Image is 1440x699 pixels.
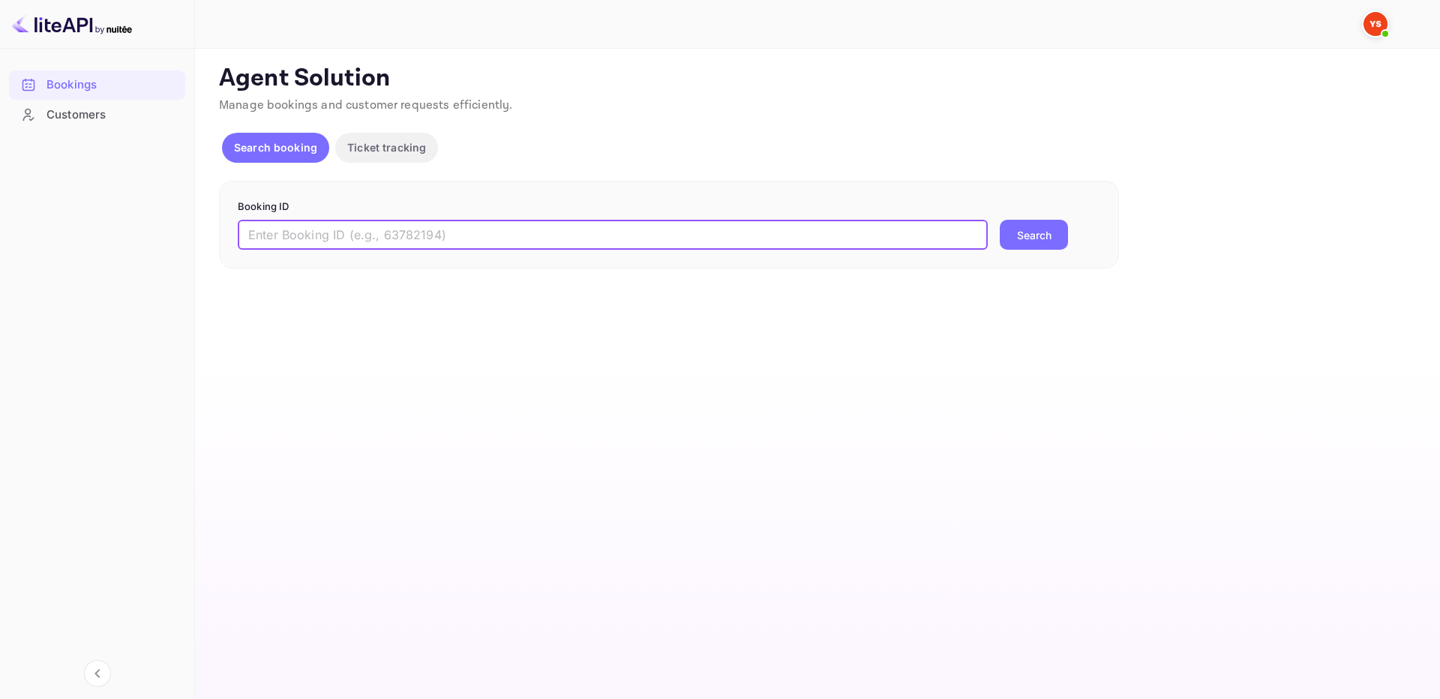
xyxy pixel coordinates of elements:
input: Enter Booking ID (e.g., 63782194) [238,220,988,250]
div: Bookings [9,70,185,100]
img: LiteAPI logo [12,12,132,36]
span: Manage bookings and customer requests efficiently. [219,97,513,113]
button: Collapse navigation [84,660,111,687]
img: Yandex Support [1363,12,1387,36]
button: Search [1000,220,1068,250]
p: Search booking [234,139,317,155]
a: Customers [9,100,185,128]
p: Ticket tracking [347,139,426,155]
div: Bookings [46,76,178,94]
p: Booking ID [238,199,1100,214]
p: Agent Solution [219,64,1413,94]
div: Customers [46,106,178,124]
div: Customers [9,100,185,130]
a: Bookings [9,70,185,98]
